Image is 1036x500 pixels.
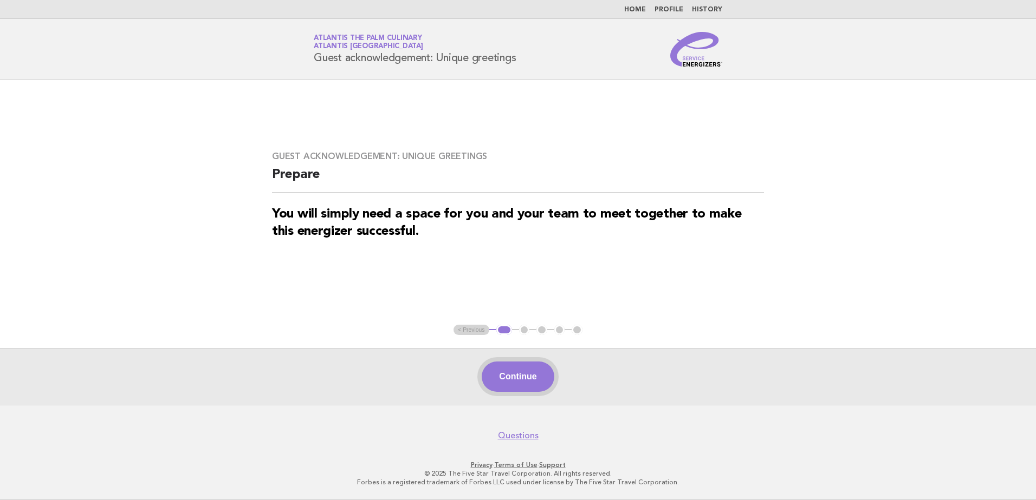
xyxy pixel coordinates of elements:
[496,325,512,335] button: 1
[186,469,850,478] p: © 2025 The Five Star Travel Corporation. All rights reserved.
[314,35,516,63] h1: Guest acknowledgement: Unique greetings
[482,361,554,392] button: Continue
[692,6,722,13] a: History
[539,461,566,469] a: Support
[471,461,493,469] a: Privacy
[624,6,646,13] a: Home
[272,151,764,162] h3: Guest acknowledgement: Unique greetings
[314,35,423,50] a: Atlantis The Palm CulinaryAtlantis [GEOGRAPHIC_DATA]
[186,478,850,486] p: Forbes is a registered trademark of Forbes LLC used under license by The Five Star Travel Corpora...
[498,430,539,441] a: Questions
[186,460,850,469] p: · ·
[314,43,423,50] span: Atlantis [GEOGRAPHIC_DATA]
[272,166,764,193] h2: Prepare
[670,32,722,67] img: Service Energizers
[272,208,742,238] strong: You will simply need a space for you and your team to meet together to make this energizer succes...
[655,6,683,13] a: Profile
[494,461,538,469] a: Terms of Use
